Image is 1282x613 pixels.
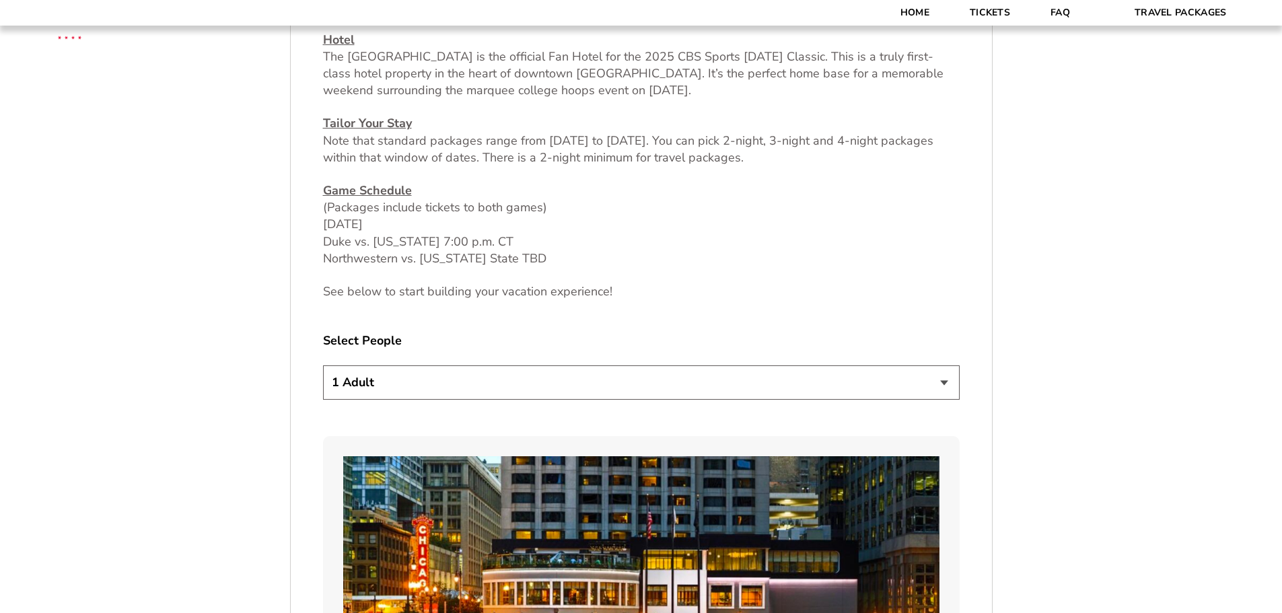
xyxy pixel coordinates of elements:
[323,115,960,166] p: Note that standard packages range from [DATE] to [DATE]. You can pick 2-night, 3-night and 4-nigh...
[323,283,612,299] span: See below to start building your vacation experience!
[40,7,99,65] img: CBS Sports Thanksgiving Classic
[323,332,960,349] label: Select People
[323,32,960,100] p: The [GEOGRAPHIC_DATA] is the official Fan Hotel for the 2025 CBS Sports [DATE] Classic. This is a...
[323,115,412,131] u: Tailor Your Stay
[323,32,355,48] u: Hotel
[323,182,960,267] p: (Packages include tickets to both games) [DATE] Duke vs. [US_STATE] 7:00 p.m. CT Northwestern vs....
[323,182,412,199] u: Game Schedule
